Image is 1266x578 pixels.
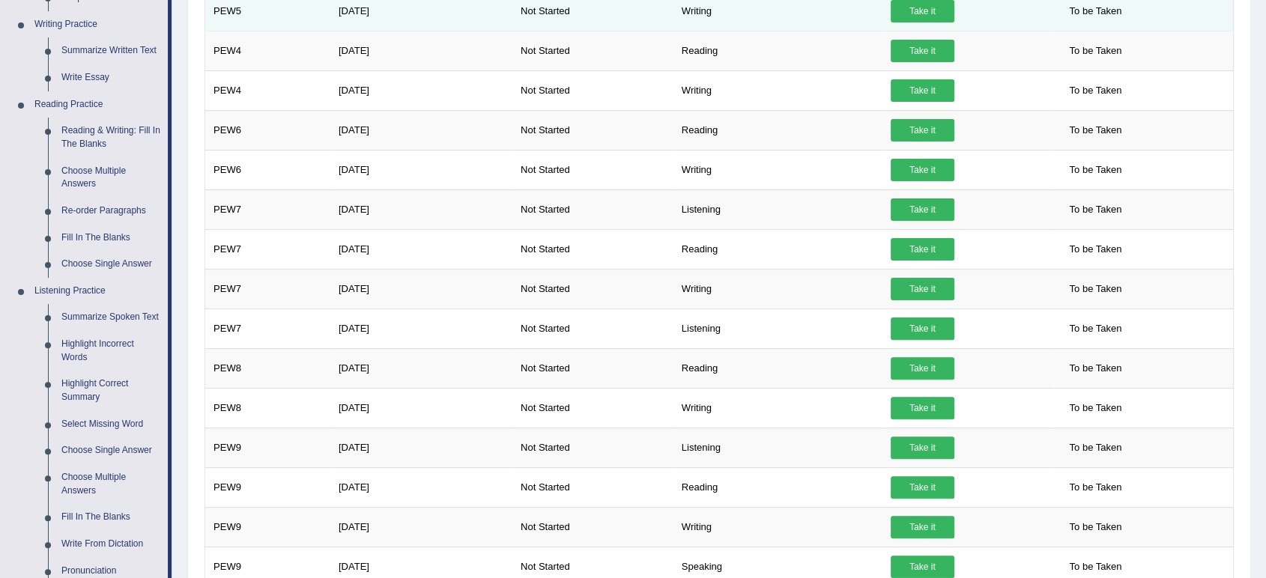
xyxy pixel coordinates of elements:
td: Reading [673,31,882,70]
td: Writing [673,70,882,110]
td: Not Started [512,269,673,308]
a: Take it [891,476,954,499]
td: Listening [673,189,882,229]
a: Fill In The Blanks [55,504,168,531]
td: Reading [673,467,882,507]
a: Reading & Writing: Fill In The Blanks [55,118,168,157]
a: Re-order Paragraphs [55,198,168,225]
td: Reading [673,348,882,388]
td: PEW9 [205,507,330,547]
a: Choose Multiple Answers [55,464,168,504]
a: Take it [891,317,954,340]
a: Choose Single Answer [55,251,168,278]
a: Take it [891,40,954,62]
span: To be Taken [1061,436,1129,459]
a: Write From Dictation [55,531,168,558]
a: Take it [891,436,954,459]
td: [DATE] [330,31,512,70]
td: [DATE] [330,269,512,308]
a: Select Missing Word [55,411,168,438]
td: Not Started [512,70,673,110]
td: Not Started [512,428,673,467]
td: PEW6 [205,150,330,189]
td: Not Started [512,110,673,150]
span: To be Taken [1061,198,1129,221]
td: [DATE] [330,110,512,150]
td: PEW4 [205,70,330,110]
a: Take it [891,516,954,538]
td: Not Started [512,229,673,269]
td: [DATE] [330,388,512,428]
a: Take it [891,397,954,419]
td: Not Started [512,308,673,348]
a: Take it [891,238,954,261]
td: Not Started [512,467,673,507]
td: Listening [673,308,882,348]
td: [DATE] [330,70,512,110]
td: PEW8 [205,348,330,388]
td: Writing [673,269,882,308]
td: PEW7 [205,229,330,269]
td: Not Started [512,348,673,388]
td: [DATE] [330,428,512,467]
a: Take it [891,357,954,380]
span: To be Taken [1061,516,1129,538]
td: Writing [673,507,882,547]
span: To be Taken [1061,556,1129,578]
td: Not Started [512,388,673,428]
td: Listening [673,428,882,467]
span: To be Taken [1061,159,1129,181]
a: Take it [891,119,954,142]
span: To be Taken [1061,317,1129,340]
span: To be Taken [1061,119,1129,142]
span: To be Taken [1061,397,1129,419]
td: Writing [673,388,882,428]
td: [DATE] [330,308,512,348]
span: To be Taken [1061,40,1129,62]
td: Not Started [512,507,673,547]
td: Not Started [512,31,673,70]
a: Summarize Written Text [55,37,168,64]
td: Reading [673,110,882,150]
a: Writing Practice [28,11,168,38]
td: [DATE] [330,189,512,229]
a: Highlight Correct Summary [55,371,168,410]
td: [DATE] [330,229,512,269]
span: To be Taken [1061,278,1129,300]
td: Reading [673,229,882,269]
span: To be Taken [1061,476,1129,499]
td: PEW9 [205,428,330,467]
td: PEW7 [205,189,330,229]
a: Summarize Spoken Text [55,304,168,331]
td: Writing [673,150,882,189]
td: Not Started [512,150,673,189]
td: PEW7 [205,308,330,348]
a: Choose Multiple Answers [55,158,168,198]
a: Take it [891,79,954,102]
a: Take it [891,556,954,578]
a: Reading Practice [28,91,168,118]
td: PEW8 [205,388,330,428]
td: PEW7 [205,269,330,308]
a: Listening Practice [28,278,168,305]
td: PEW9 [205,467,330,507]
td: Not Started [512,189,673,229]
a: Take it [891,278,954,300]
td: PEW6 [205,110,330,150]
a: Choose Single Answer [55,437,168,464]
a: Write Essay [55,64,168,91]
a: Fill In The Blanks [55,225,168,252]
td: [DATE] [330,150,512,189]
span: To be Taken [1061,357,1129,380]
td: PEW4 [205,31,330,70]
td: [DATE] [330,348,512,388]
td: [DATE] [330,467,512,507]
span: To be Taken [1061,79,1129,102]
a: Take it [891,159,954,181]
a: Take it [891,198,954,221]
a: Highlight Incorrect Words [55,331,168,371]
td: [DATE] [330,507,512,547]
span: To be Taken [1061,238,1129,261]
